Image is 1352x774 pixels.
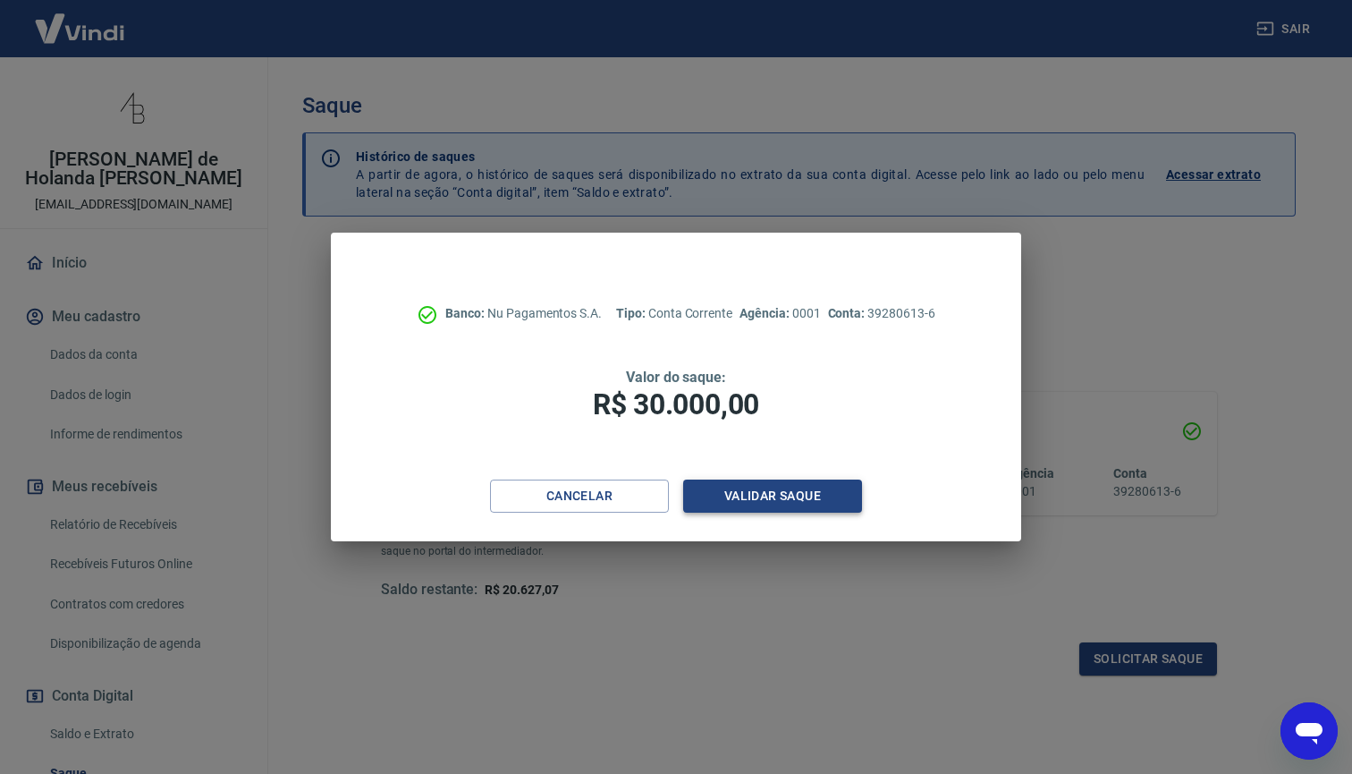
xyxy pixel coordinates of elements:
[593,387,759,421] span: R$ 30.000,00
[616,304,732,323] p: Conta Corrente
[828,304,935,323] p: 39280613-6
[490,480,669,513] button: Cancelar
[739,304,820,323] p: 0001
[626,369,726,386] span: Valor do saque:
[683,480,862,513] button: Validar saque
[445,304,602,323] p: Nu Pagamentos S.A.
[1280,702,1338,760] iframe: Botão para abrir a janela de mensagens
[739,306,792,320] span: Agência:
[828,306,868,320] span: Conta:
[616,306,648,320] span: Tipo:
[445,306,487,320] span: Banco:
